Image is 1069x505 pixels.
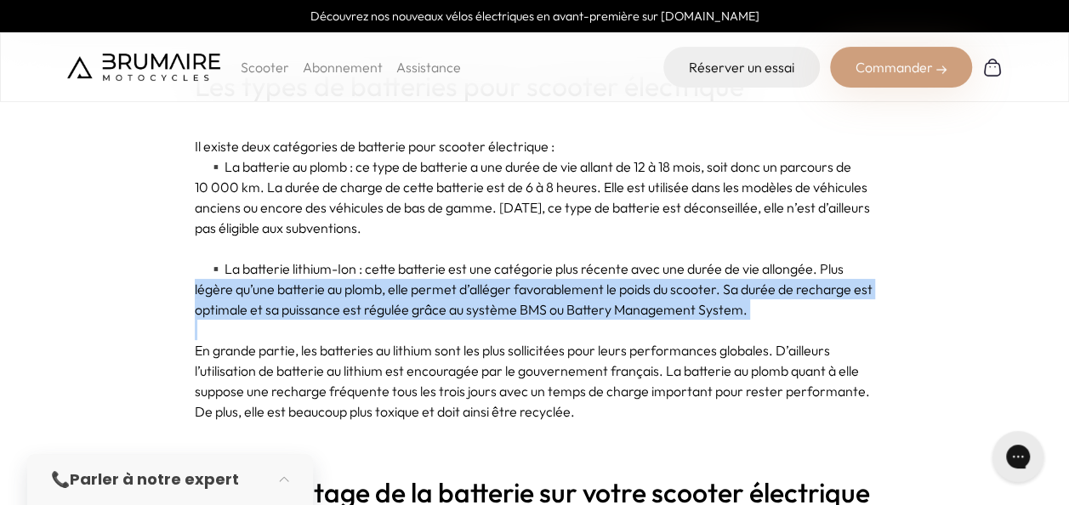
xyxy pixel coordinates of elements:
p: En grande partie, les batteries au lithium sont les plus sollicitées pour leurs performances glob... [195,340,875,422]
p: La batterie au plomb : ce type de batterie a une durée de vie allant de 12 à 18 mois, soit donc u... [195,156,875,238]
img: right-arrow-2.png [936,65,947,75]
img: Brumaire Motocycles [67,54,220,81]
a: Abonnement [303,59,383,76]
a: Assistance [396,59,461,76]
iframe: Gorgias live chat messenger [984,425,1052,488]
img: Panier [982,57,1003,77]
p: La batterie lithium-Ion : cette batterie est une catégorie plus récente avec une durée de vie all... [195,258,875,320]
a: Réserver un essai [663,47,820,88]
div: Commander [830,47,972,88]
p: Il existe deux catégories de batterie pour scooter électrique : [195,136,875,156]
span: ▪️ [208,260,225,277]
span: ▪️ [208,158,225,175]
p: Scooter [241,57,289,77]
